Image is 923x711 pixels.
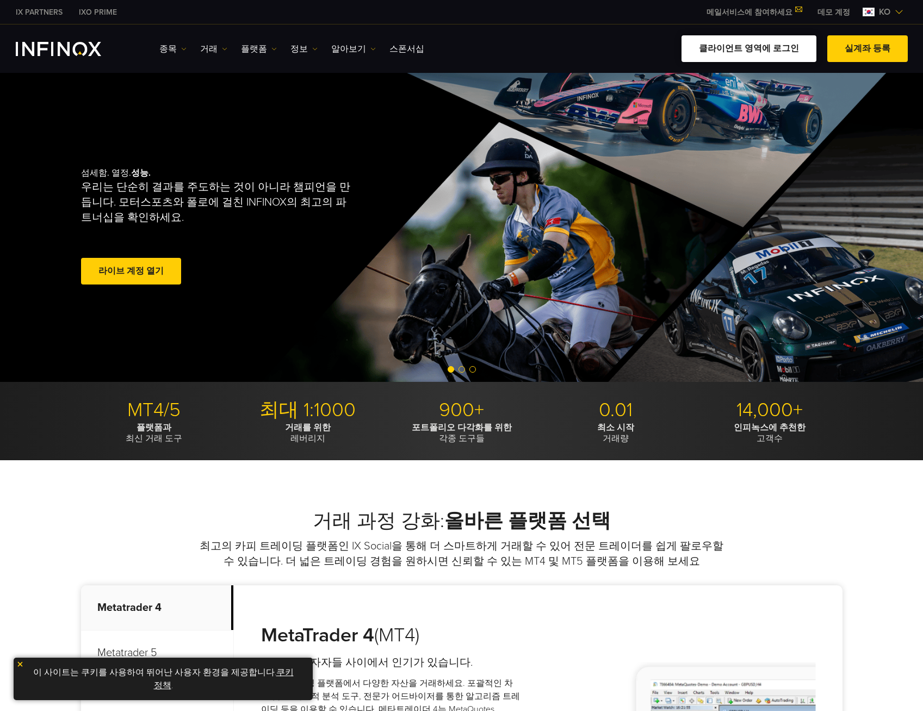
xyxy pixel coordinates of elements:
[734,422,806,433] strong: 인피녹스에 추천한
[543,398,689,422] p: 0.01
[200,42,227,55] a: 거래
[137,422,171,433] strong: 플랫폼과
[16,42,127,56] a: INFINOX Logo
[597,422,634,433] strong: 최소 시작
[543,422,689,444] p: 거래량
[469,366,476,373] span: Go to slide 3
[16,660,24,668] img: yellow close icon
[261,623,374,647] strong: MetaTrader 4
[81,509,843,533] h2: 거래 과정 강화:
[698,8,809,17] a: 메일서비스에 참여하세요
[8,7,71,18] a: INFINOX
[697,398,843,422] p: 14,000+
[389,42,424,55] a: 스폰서십
[71,7,125,18] a: INFINOX
[809,7,858,18] a: INFINOX MENU
[81,258,181,285] a: 라이브 계정 열기
[682,35,816,62] a: 클라이언트 영역에 로그인
[235,422,381,444] p: 레버리지
[697,422,843,444] p: 고객수
[290,42,318,55] a: 정보
[331,42,376,55] a: 알아보기
[198,539,726,569] p: 최고의 카피 트레이딩 플랫폼인 IX Social을 통해 더 스마트하게 거래할 수 있어 전문 트레이더를 쉽게 팔로우할 수 있습니다. 더 넓은 트레이딩 경험을 원하시면 신뢰할 수...
[389,398,535,422] p: 900+
[81,630,233,676] p: Metatrader 5
[81,422,227,444] p: 최신 거래 도구
[241,42,277,55] a: 플랫폼
[81,398,227,422] p: MT4/5
[159,42,187,55] a: 종목
[389,422,535,444] p: 각종 도구들
[412,422,512,433] strong: 포트폴리오 다각화를 위한
[81,585,233,630] p: Metatrader 4
[235,398,381,422] p: 최대 1:1000
[444,509,611,533] strong: 올바른 플랫폼 선택
[131,168,151,178] strong: 성능.
[827,35,908,62] a: 실계좌 등록
[261,623,521,647] h3: (MT4)
[81,180,355,225] p: 우리는 단순히 결과를 주도하는 것이 아니라 챔피언을 만듭니다. 모터스포츠와 폴로에 걸친 INFINOX의 최고의 파트너십을 확인하세요.
[448,366,454,373] span: Go to slide 1
[19,663,307,695] p: 이 사이트는 쿠키를 사용하여 뛰어난 사용자 환경을 제공합니다. .
[261,655,521,670] h4: 전 세계 투자자들 사이에서 인기가 있습니다.
[459,366,465,373] span: Go to slide 2
[81,150,424,305] div: 섬세함. 열정.
[875,5,895,18] span: ko
[285,422,331,433] strong: 거래를 위한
